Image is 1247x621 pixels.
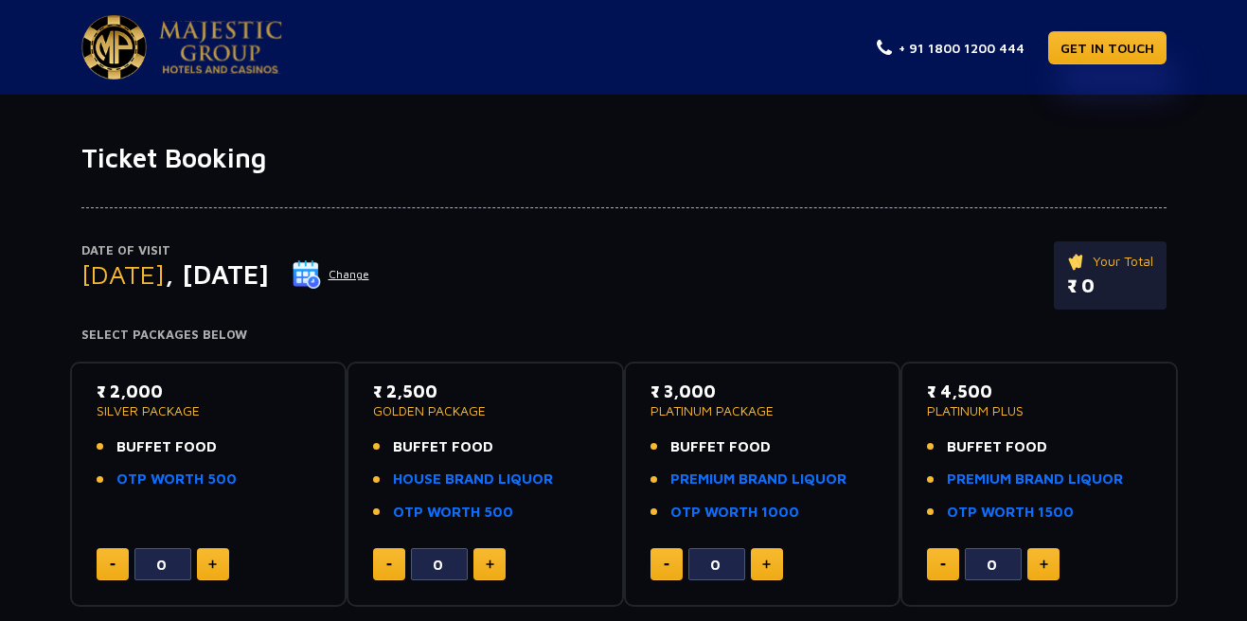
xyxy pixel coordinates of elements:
img: Majestic Pride [81,15,147,80]
p: Date of Visit [81,241,370,260]
img: plus [208,559,217,569]
img: minus [940,563,946,566]
p: Your Total [1067,251,1153,272]
a: OTP WORTH 1000 [670,502,799,523]
p: ₹ 4,500 [927,379,1151,404]
span: BUFFET FOOD [393,436,493,458]
img: minus [664,563,669,566]
p: PLATINUM PLUS [927,404,1151,417]
span: , [DATE] [165,258,269,290]
a: PREMIUM BRAND LIQUOR [947,469,1123,490]
a: OTP WORTH 500 [116,469,237,490]
img: plus [486,559,494,569]
img: minus [110,563,116,566]
a: + 91 1800 1200 444 [877,38,1024,58]
a: HOUSE BRAND LIQUOR [393,469,553,490]
span: BUFFET FOOD [947,436,1047,458]
a: GET IN TOUCH [1048,31,1167,64]
p: ₹ 2,000 [97,379,321,404]
span: BUFFET FOOD [116,436,217,458]
span: [DATE] [81,258,165,290]
p: ₹ 3,000 [650,379,875,404]
img: Majestic Pride [159,21,282,74]
a: OTP WORTH 1500 [947,502,1074,523]
img: ticket [1067,251,1087,272]
h1: Ticket Booking [81,142,1167,174]
button: Change [292,259,370,290]
img: plus [762,559,771,569]
p: ₹ 2,500 [373,379,597,404]
p: GOLDEN PACKAGE [373,404,597,417]
img: minus [386,563,392,566]
a: OTP WORTH 500 [393,502,513,523]
p: ₹ 0 [1067,272,1153,300]
p: PLATINUM PACKAGE [650,404,875,417]
a: PREMIUM BRAND LIQUOR [670,469,846,490]
h4: Select Packages Below [81,328,1167,343]
span: BUFFET FOOD [670,436,771,458]
p: SILVER PACKAGE [97,404,321,417]
img: plus [1040,559,1048,569]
